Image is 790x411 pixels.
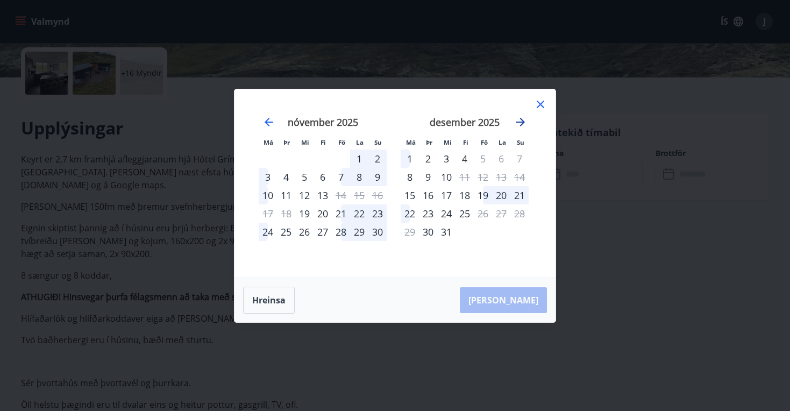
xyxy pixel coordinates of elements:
[510,168,529,186] td: Not available. sunnudagur, 14. desember 2025
[463,138,468,146] small: Fi
[474,150,492,168] td: Not available. föstudagur, 5. desember 2025
[368,204,387,223] div: 23
[419,168,437,186] div: 9
[474,150,492,168] div: Aðeins útritun í boði
[295,204,314,223] div: Aðeins innritun í boði
[332,223,350,241] div: 28
[350,223,368,241] div: 29
[437,186,456,204] td: Choose miðvikudagur, 17. desember 2025 as your check-in date. It’s available.
[259,168,277,186] td: Choose mánudagur, 3. nóvember 2025 as your check-in date. It’s available.
[314,186,332,204] div: 13
[314,168,332,186] div: 6
[314,204,332,223] td: Choose fimmtudagur, 20. nóvember 2025 as your check-in date. It’s available.
[259,223,277,241] div: 24
[419,150,437,168] div: 2
[437,150,456,168] td: Choose miðvikudagur, 3. desember 2025 as your check-in date. It’s available.
[259,186,277,204] div: 10
[430,116,500,129] strong: desember 2025
[332,186,350,204] td: Not available. föstudagur, 14. nóvember 2025
[277,223,295,241] div: 25
[368,186,387,204] td: Not available. sunnudagur, 16. nóvember 2025
[321,138,326,146] small: Fi
[332,186,350,204] div: Aðeins útritun í boði
[456,150,474,168] td: Choose fimmtudagur, 4. desember 2025 as your check-in date. It’s available.
[437,223,456,241] div: 31
[419,223,437,241] td: Choose þriðjudagur, 30. desember 2025 as your check-in date. It’s available.
[401,186,419,204] div: Aðeins innritun í boði
[510,204,529,223] td: Not available. sunnudagur, 28. desember 2025
[368,168,387,186] td: Choose sunnudagur, 9. nóvember 2025 as your check-in date. It’s available.
[350,168,368,186] div: 8
[350,150,368,168] div: 1
[517,138,524,146] small: Su
[350,150,368,168] td: Choose laugardagur, 1. nóvember 2025 as your check-in date. It’s available.
[264,138,273,146] small: Má
[492,204,510,223] td: Not available. laugardagur, 27. desember 2025
[368,204,387,223] td: Choose sunnudagur, 23. nóvember 2025 as your check-in date. It’s available.
[437,168,456,186] div: 10
[295,204,314,223] td: Choose miðvikudagur, 19. nóvember 2025 as your check-in date. It’s available.
[338,138,345,146] small: Fö
[437,186,456,204] div: 17
[295,168,314,186] div: 5
[332,204,350,223] td: Choose föstudagur, 21. nóvember 2025 as your check-in date. It’s available.
[474,186,492,204] div: 19
[456,150,474,168] div: 4
[474,168,492,186] td: Not available. föstudagur, 12. desember 2025
[419,223,437,241] div: Aðeins innritun í boði
[350,204,368,223] td: Choose laugardagur, 22. nóvember 2025 as your check-in date. It’s available.
[277,204,295,223] td: Not available. þriðjudagur, 18. nóvember 2025
[295,186,314,204] div: 12
[332,204,350,223] div: 21
[401,204,419,223] div: 22
[401,204,419,223] td: Choose mánudagur, 22. desember 2025 as your check-in date. It’s available.
[456,168,474,186] div: Aðeins útritun í boði
[401,150,419,168] div: 1
[492,186,510,204] td: Choose laugardagur, 20. desember 2025 as your check-in date. It’s available.
[314,223,332,241] td: Choose fimmtudagur, 27. nóvember 2025 as your check-in date. It’s available.
[295,223,314,241] div: 26
[401,168,419,186] td: Choose mánudagur, 8. desember 2025 as your check-in date. It’s available.
[350,186,368,204] td: Not available. laugardagur, 15. nóvember 2025
[277,223,295,241] td: Choose þriðjudagur, 25. nóvember 2025 as your check-in date. It’s available.
[419,150,437,168] td: Choose þriðjudagur, 2. desember 2025 as your check-in date. It’s available.
[277,168,295,186] td: Choose þriðjudagur, 4. nóvember 2025 as your check-in date. It’s available.
[368,223,387,241] td: Choose sunnudagur, 30. nóvember 2025 as your check-in date. It’s available.
[295,223,314,241] td: Choose miðvikudagur, 26. nóvember 2025 as your check-in date. It’s available.
[492,168,510,186] td: Not available. laugardagur, 13. desember 2025
[474,204,492,223] td: Not available. föstudagur, 26. desember 2025
[437,168,456,186] td: Choose miðvikudagur, 10. desember 2025 as your check-in date. It’s available.
[259,186,277,204] td: Choose mánudagur, 10. nóvember 2025 as your check-in date. It’s available.
[259,204,277,223] td: Not available. mánudagur, 17. nóvember 2025
[374,138,382,146] small: Su
[283,138,290,146] small: Þr
[243,287,295,314] button: Hreinsa
[350,204,368,223] div: 22
[510,186,529,204] div: 21
[499,138,506,146] small: La
[277,168,295,186] div: 4
[474,186,492,204] td: Choose föstudagur, 19. desember 2025 as your check-in date. It’s available.
[368,150,387,168] td: Choose sunnudagur, 2. nóvember 2025 as your check-in date. It’s available.
[481,138,488,146] small: Fö
[401,186,419,204] td: Choose mánudagur, 15. desember 2025 as your check-in date. It’s available.
[456,204,474,223] div: 25
[437,223,456,241] td: Choose miðvikudagur, 31. desember 2025 as your check-in date. It’s available.
[301,138,309,146] small: Mi
[514,116,527,129] div: Move forward to switch to the next month.
[401,150,419,168] td: Choose mánudagur, 1. desember 2025 as your check-in date. It’s available.
[492,186,510,204] div: 20
[332,168,350,186] td: Choose föstudagur, 7. nóvember 2025 as your check-in date. It’s available.
[474,204,492,223] div: Aðeins útritun í boði
[368,223,387,241] div: 30
[259,168,277,186] div: 3
[437,204,456,223] td: Choose miðvikudagur, 24. desember 2025 as your check-in date. It’s available.
[295,186,314,204] td: Choose miðvikudagur, 12. nóvember 2025 as your check-in date. It’s available.
[510,186,529,204] td: Choose sunnudagur, 21. desember 2025 as your check-in date. It’s available.
[419,204,437,223] td: Choose þriðjudagur, 23. desember 2025 as your check-in date. It’s available.
[277,186,295,204] td: Choose þriðjudagur, 11. nóvember 2025 as your check-in date. It’s available.
[314,223,332,241] div: 27
[419,204,437,223] div: 23
[444,138,452,146] small: Mi
[314,186,332,204] td: Choose fimmtudagur, 13. nóvember 2025 as your check-in date. It’s available.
